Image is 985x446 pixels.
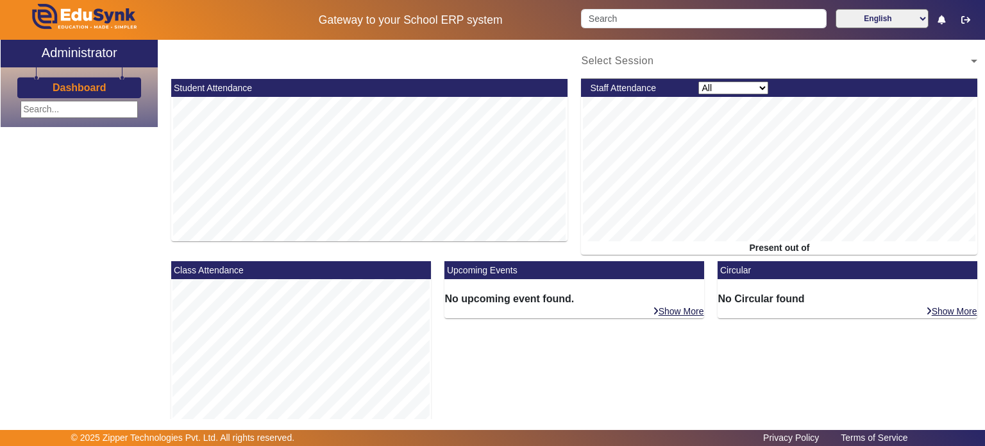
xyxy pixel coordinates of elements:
[718,261,977,279] mat-card-header: Circular
[171,79,568,97] mat-card-header: Student Attendance
[718,293,977,305] h6: No Circular found
[71,431,295,445] p: © 2025 Zipper Technologies Pvt. Ltd. All rights reserved.
[21,101,138,118] input: Search...
[925,305,978,317] a: Show More
[581,55,653,66] span: Select Session
[1,40,158,67] a: Administrator
[253,13,568,27] h5: Gateway to your School ERP system
[581,9,826,28] input: Search
[444,293,704,305] h6: No upcoming event found.
[581,241,977,255] div: Present out of
[171,261,431,279] mat-card-header: Class Attendance
[42,45,117,60] h2: Administrator
[584,81,692,95] div: Staff Attendance
[652,305,705,317] a: Show More
[444,261,704,279] mat-card-header: Upcoming Events
[757,429,825,446] a: Privacy Policy
[834,429,914,446] a: Terms of Service
[53,81,106,94] h3: Dashboard
[52,81,107,94] a: Dashboard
